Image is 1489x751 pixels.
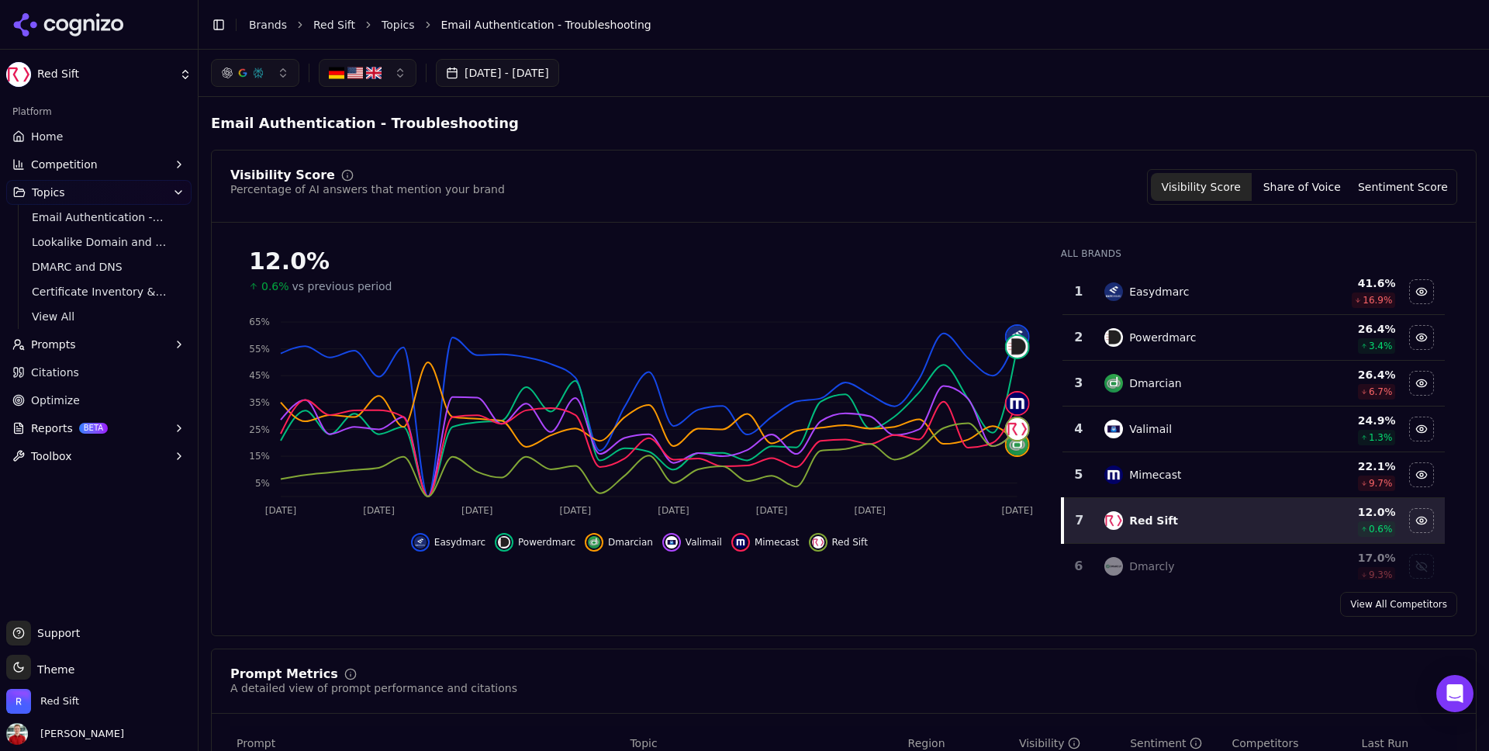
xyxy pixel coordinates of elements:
div: Easydmarc [1129,284,1189,299]
div: 22.1 % [1296,459,1395,474]
span: Topic [630,735,657,751]
button: [DATE] - [DATE] [436,59,559,87]
div: Sentiment [1130,735,1201,751]
div: 5 [1069,465,1090,484]
a: Brands [249,19,287,31]
span: Toolbox [31,448,72,464]
span: 0.6% [261,279,289,294]
img: red sift [1007,418,1028,440]
button: Competition [6,152,192,177]
span: Mimecast [755,536,800,549]
tspan: [DATE] [756,505,788,516]
div: Dmarcian [1129,375,1181,391]
span: Red Sift [40,694,79,708]
button: Hide powerdmarc data [1409,325,1434,350]
img: mimecast [734,536,747,549]
tr: 5mimecastMimecast22.1%9.7%Hide mimecast data [1062,452,1445,498]
div: 3 [1069,374,1090,393]
button: Show dmarcly data [1409,554,1434,579]
tspan: [DATE] [363,505,395,516]
div: A detailed view of prompt performance and citations [230,680,517,696]
img: easydmarc [414,536,427,549]
tr: 1easydmarcEasydmarc41.6%16.9%Hide easydmarc data [1062,269,1445,315]
button: Open organization switcher [6,689,79,714]
div: 17.0 % [1296,550,1395,566]
div: All Brands [1061,247,1445,260]
tspan: 25% [249,424,270,435]
span: Email Authentication - Troubleshooting [211,112,519,134]
span: vs previous period [292,279,392,294]
tr: 3dmarcianDmarcian26.4%6.7%Hide dmarcian data [1062,361,1445,407]
tr: 2powerdmarcPowerdmarc26.4%3.4%Hide powerdmarc data [1062,315,1445,361]
button: Visibility Score [1151,173,1252,201]
tspan: [DATE] [265,505,297,516]
span: Email Authentication - Top of Funnel [32,209,167,225]
button: ReportsBETA [6,416,192,441]
button: Hide valimail data [1409,417,1434,441]
span: Certificate Inventory & Monitoring [32,284,167,299]
button: Hide easydmarc data [411,533,485,552]
span: 16.9 % [1363,294,1392,306]
img: powerdmarc [498,536,510,549]
span: Red Sift [832,536,868,549]
tspan: 65% [249,317,270,327]
span: Support [31,625,80,641]
tr: 4valimailValimail24.9%1.3%Hide valimail data [1062,407,1445,452]
span: Last Run [1362,735,1408,751]
tspan: [DATE] [560,505,592,516]
button: Hide red sift data [809,533,868,552]
span: 6.7 % [1369,386,1393,398]
div: 26.4 % [1296,367,1395,382]
div: 4 [1069,420,1090,438]
tr: 6dmarclyDmarcly17.0%9.3%Show dmarcly data [1062,544,1445,590]
button: Open user button [6,723,124,745]
div: Visibility Score [230,169,335,182]
button: Toolbox [6,444,192,469]
button: Sentiment Score [1353,173,1453,201]
a: Home [6,124,192,149]
span: 9.3 % [1369,569,1393,581]
button: Hide valimail data [662,533,722,552]
nav: breadcrumb [249,17,1446,33]
span: Competition [31,157,98,172]
span: Region [908,735,945,751]
span: Email Authentication - Troubleshooting [441,17,651,33]
img: valimail [665,536,678,549]
span: Valimail [686,536,722,549]
img: easydmarc [1007,326,1028,348]
span: BETA [79,423,108,434]
span: Competitors [1232,735,1298,751]
div: 41.6 % [1296,275,1395,291]
span: Prompts [31,337,76,352]
tspan: 5% [255,478,270,489]
button: Share of Voice [1252,173,1353,201]
span: Reports [31,420,73,436]
a: Red Sift [313,17,355,33]
img: Jack Lilley [6,723,28,745]
div: 26.4 % [1296,321,1395,337]
tr: 7red siftRed Sift12.0%0.6%Hide red sift data [1062,498,1445,544]
a: Certificate Inventory & Monitoring [26,281,173,303]
img: mimecast [1104,465,1123,484]
a: View All Competitors [1340,592,1457,617]
tspan: [DATE] [1001,505,1033,516]
div: Platform [6,99,192,124]
button: Hide powerdmarc data [495,533,575,552]
img: mimecast [1007,393,1028,414]
tspan: [DATE] [461,505,493,516]
span: Optimize [31,393,80,408]
span: Prompt [237,735,275,751]
div: Dmarcly [1129,559,1174,574]
div: Valimail [1129,421,1172,437]
span: Citations [31,365,79,380]
tspan: [DATE] [854,505,886,516]
img: dmarcian [1007,434,1028,455]
div: 12.0 % [1296,504,1395,520]
button: Prompts [6,332,192,357]
img: United Kingdom [366,65,382,81]
div: Red Sift [1129,513,1178,528]
tspan: [DATE] [658,505,689,516]
a: Optimize [6,388,192,413]
div: Prompt Metrics [230,668,338,680]
div: Open Intercom Messenger [1436,675,1473,712]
